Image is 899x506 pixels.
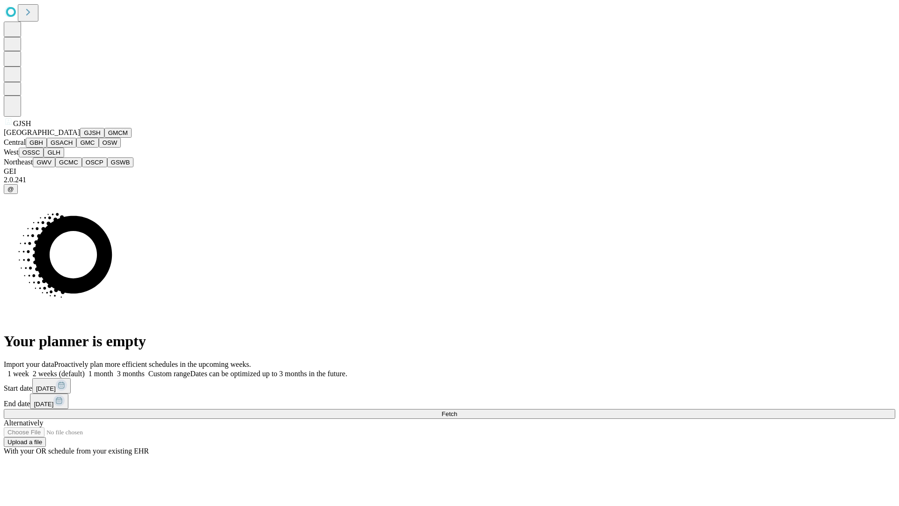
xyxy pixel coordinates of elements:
[117,370,145,378] span: 3 months
[4,333,895,350] h1: Your planner is empty
[80,128,104,138] button: GJSH
[30,394,68,409] button: [DATE]
[4,394,895,409] div: End date
[4,167,895,176] div: GEI
[4,437,46,447] button: Upload a file
[47,138,76,148] button: GSACH
[32,378,71,394] button: [DATE]
[19,148,44,157] button: OSSC
[33,157,55,167] button: GWV
[4,128,80,136] span: [GEOGRAPHIC_DATA]
[88,370,113,378] span: 1 month
[442,410,457,417] span: Fetch
[4,148,19,156] span: West
[4,419,43,427] span: Alternatively
[4,176,895,184] div: 2.0.241
[148,370,190,378] span: Custom range
[82,157,107,167] button: OSCP
[4,184,18,194] button: @
[99,138,121,148] button: OSW
[107,157,134,167] button: GSWB
[104,128,132,138] button: GMCM
[13,119,31,127] span: GJSH
[26,138,47,148] button: GBH
[4,409,895,419] button: Fetch
[7,370,29,378] span: 1 week
[4,378,895,394] div: Start date
[54,360,251,368] span: Proactively plan more efficient schedules in the upcoming weeks.
[4,360,54,368] span: Import your data
[7,186,14,193] span: @
[44,148,64,157] button: GLH
[34,401,53,408] span: [DATE]
[4,447,149,455] span: With your OR schedule from your existing EHR
[190,370,347,378] span: Dates can be optimized up to 3 months in the future.
[76,138,98,148] button: GMC
[55,157,82,167] button: GCMC
[36,385,56,392] span: [DATE]
[33,370,85,378] span: 2 weeks (default)
[4,138,26,146] span: Central
[4,158,33,166] span: Northeast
